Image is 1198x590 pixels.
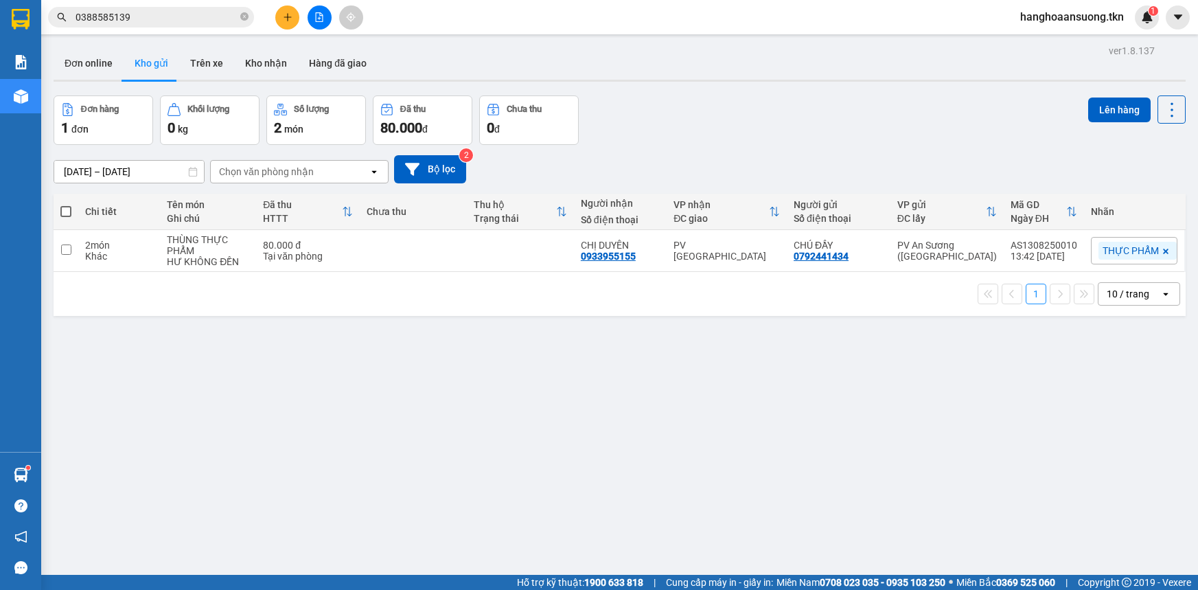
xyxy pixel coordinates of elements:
[284,124,303,135] span: món
[12,9,30,30] img: logo-vxr
[400,104,426,114] div: Đã thu
[308,5,332,30] button: file-add
[263,199,342,210] div: Đã thu
[85,251,153,262] div: Khác
[168,120,175,136] span: 0
[1011,199,1066,210] div: Mã GD
[187,104,229,114] div: Khối lượng
[1149,6,1158,16] sup: 1
[1172,11,1184,23] span: caret-down
[494,124,500,135] span: đ
[54,47,124,80] button: Đơn online
[14,89,28,104] img: warehouse-icon
[167,256,249,267] div: HƯ KHÔNG ĐỀN
[949,580,953,585] span: ⚪️
[167,199,249,210] div: Tên món
[1109,43,1155,58] div: ver 1.8.137
[266,95,366,145] button: Số lượng2món
[54,161,204,183] input: Select a date range.
[673,199,769,210] div: VP nhận
[474,199,556,210] div: Thu hộ
[479,95,579,145] button: Chưa thu0đ
[1151,6,1155,16] span: 1
[581,214,660,225] div: Số điện thoại
[339,5,363,30] button: aim
[283,12,292,22] span: plus
[394,155,466,183] button: Bộ lọc
[294,104,329,114] div: Số lượng
[14,55,28,69] img: solution-icon
[76,10,238,25] input: Tìm tên, số ĐT hoặc mã đơn
[996,577,1055,588] strong: 0369 525 060
[1026,284,1046,304] button: 1
[507,104,542,114] div: Chưa thu
[14,468,28,482] img: warehouse-icon
[666,575,773,590] span: Cung cấp máy in - giấy in:
[81,104,119,114] div: Đơn hàng
[1088,98,1151,122] button: Lên hàng
[160,95,260,145] button: Khối lượng0kg
[298,47,378,80] button: Hàng đã giao
[14,530,27,543] span: notification
[794,199,884,210] div: Người gửi
[794,240,884,251] div: CHÚ ĐẦY
[467,194,574,230] th: Toggle SortBy
[890,194,1004,230] th: Toggle SortBy
[367,206,460,217] div: Chưa thu
[794,213,884,224] div: Số điện thoại
[240,12,249,21] span: close-circle
[179,47,234,80] button: Trên xe
[26,466,30,470] sup: 1
[61,120,69,136] span: 1
[124,47,179,80] button: Kho gửi
[1065,575,1068,590] span: |
[71,124,89,135] span: đơn
[897,240,997,262] div: PV An Sương ([GEOGRAPHIC_DATA])
[54,95,153,145] button: Đơn hàng1đơn
[1091,206,1177,217] div: Nhãn
[459,148,473,162] sup: 2
[581,240,660,251] div: CHỊ DUYÊN
[85,240,153,251] div: 2 món
[1122,578,1131,587] span: copyright
[314,12,324,22] span: file-add
[275,5,299,30] button: plus
[1141,11,1153,23] img: icon-new-feature
[234,47,298,80] button: Kho nhận
[167,213,249,224] div: Ghi chú
[1103,245,1159,257] span: THỰC PHẨM
[897,199,986,210] div: VP gửi
[263,251,353,262] div: Tại văn phòng
[673,213,769,224] div: ĐC giao
[1166,5,1190,30] button: caret-down
[1011,213,1066,224] div: Ngày ĐH
[673,240,780,262] div: PV [GEOGRAPHIC_DATA]
[584,577,643,588] strong: 1900 633 818
[369,166,380,177] svg: open
[219,165,314,179] div: Chọn văn phòng nhận
[1004,194,1084,230] th: Toggle SortBy
[178,124,188,135] span: kg
[581,251,636,262] div: 0933955155
[820,577,945,588] strong: 0708 023 035 - 0935 103 250
[474,213,556,224] div: Trạng thái
[487,120,494,136] span: 0
[956,575,1055,590] span: Miền Bắc
[380,120,422,136] span: 80.000
[274,120,281,136] span: 2
[794,251,849,262] div: 0792441434
[240,11,249,24] span: close-circle
[1160,288,1171,299] svg: open
[581,198,660,209] div: Người nhận
[667,194,787,230] th: Toggle SortBy
[373,95,472,145] button: Đã thu80.000đ
[57,12,67,22] span: search
[256,194,360,230] th: Toggle SortBy
[1011,251,1077,262] div: 13:42 [DATE]
[1011,240,1077,251] div: AS1308250010
[346,12,356,22] span: aim
[14,499,27,512] span: question-circle
[517,575,643,590] span: Hỗ trợ kỹ thuật:
[1009,8,1135,25] span: hanghoaansuong.tkn
[422,124,428,135] span: đ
